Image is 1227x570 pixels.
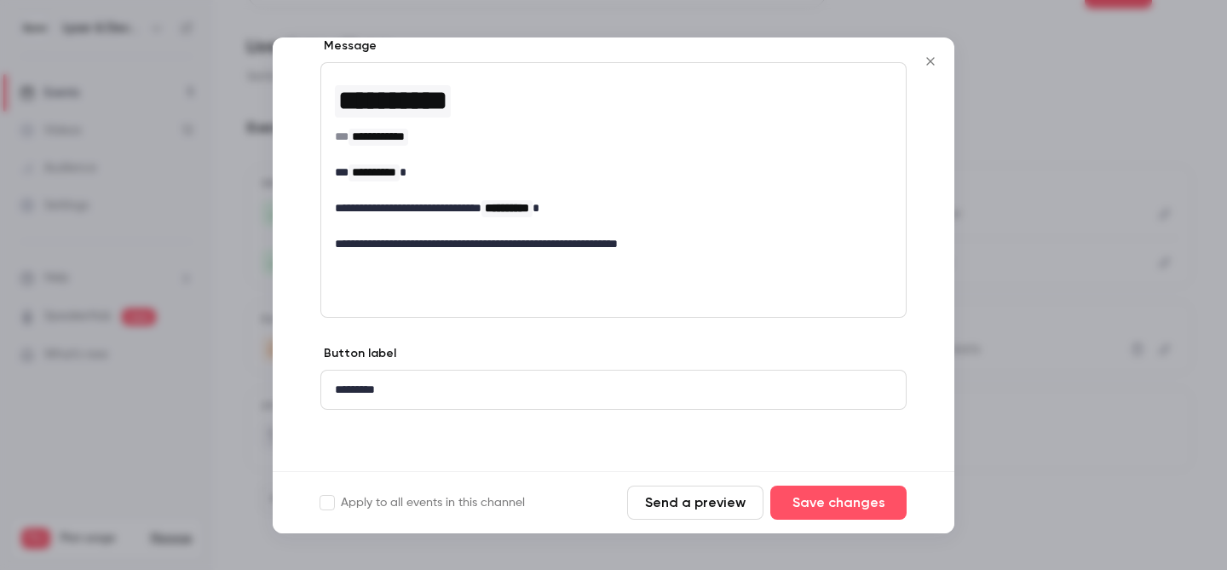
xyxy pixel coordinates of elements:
button: Save changes [770,486,907,520]
div: editor [321,371,906,409]
label: Message [320,37,377,55]
label: Button label [320,345,396,362]
div: editor [321,63,906,263]
button: Send a preview [627,486,763,520]
button: Close [913,44,948,78]
label: Apply to all events in this channel [320,494,525,511]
